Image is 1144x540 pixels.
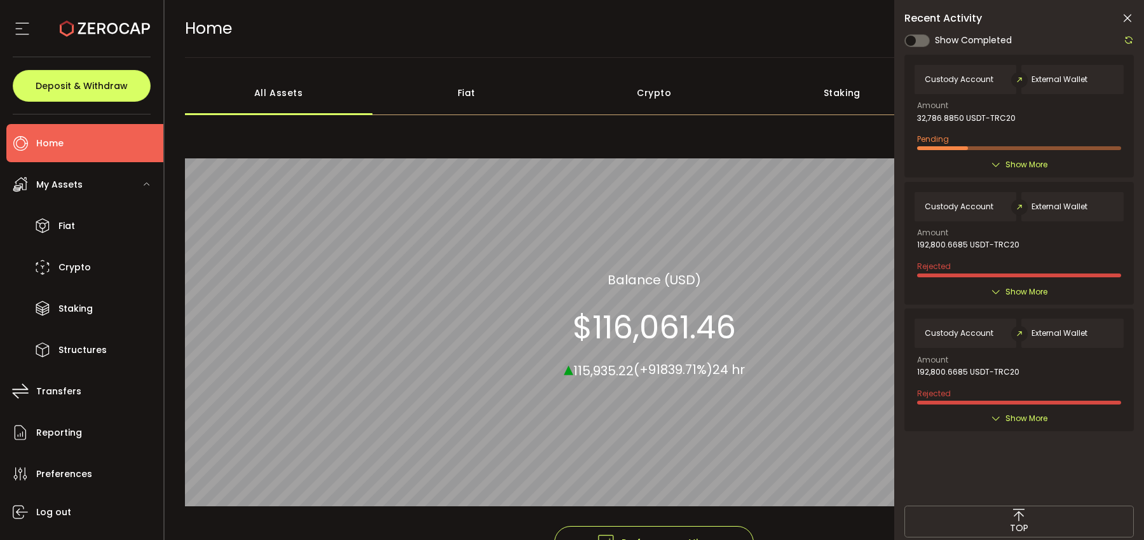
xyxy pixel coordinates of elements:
[917,368,1019,377] span: 192,800.6685 USDT-TRC20
[36,81,128,90] span: Deposit & Withdraw
[917,261,951,272] span: Rejected
[917,134,949,144] span: Pending
[1032,202,1087,211] span: External Wallet
[185,17,232,39] span: Home
[917,102,948,109] span: Amount
[185,71,373,115] div: All Assets
[36,176,83,194] span: My Assets
[564,354,573,382] span: ▴
[748,71,936,115] div: Staking
[58,341,107,359] span: Structures
[36,503,71,522] span: Log out
[36,382,81,401] span: Transfers
[36,424,82,442] span: Reporting
[36,465,92,483] span: Preferences
[372,71,561,115] div: Fiat
[13,70,151,102] button: Deposit & Withdraw
[1032,75,1087,84] span: External Wallet
[573,308,736,346] section: $116,061.46
[917,229,948,237] span: Amount
[917,388,951,399] span: Rejected
[1032,329,1087,338] span: External Wallet
[58,300,93,318] span: Staking
[712,361,745,378] span: 24 hr
[573,361,634,379] span: 115,935.22
[36,134,64,153] span: Home
[917,356,948,364] span: Amount
[925,329,993,338] span: Custody Account
[58,217,75,235] span: Fiat
[993,403,1144,540] iframe: Chat Widget
[634,361,712,378] span: (+91839.71%)
[917,240,1019,249] span: 192,800.6685 USDT-TRC20
[935,34,1012,47] span: Show Completed
[1005,286,1047,298] span: Show More
[925,202,993,211] span: Custody Account
[608,270,701,289] section: Balance (USD)
[917,114,1016,123] span: 32,786.8850 USDT-TRC20
[925,75,993,84] span: Custody Account
[904,13,982,24] span: Recent Activity
[1005,158,1047,171] span: Show More
[561,71,749,115] div: Crypto
[58,258,91,277] span: Crypto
